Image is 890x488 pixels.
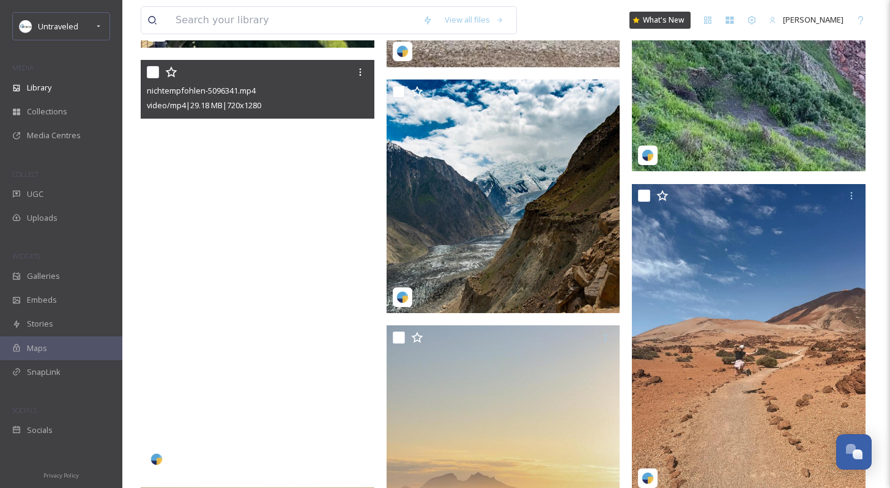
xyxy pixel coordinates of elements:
[150,453,163,465] img: snapsea-logo.png
[27,212,57,224] span: Uploads
[387,79,620,313] img: eyesnmiles-4822862.jpg
[43,471,79,479] span: Privacy Policy
[396,291,409,303] img: snapsea-logo.png
[141,60,374,475] video: nichtempfohlen-5096341.mp4
[642,472,654,484] img: snapsea-logo.png
[20,20,32,32] img: Untitled%20design.png
[12,251,40,261] span: WIDGETS
[27,294,57,306] span: Embeds
[169,7,417,34] input: Search your library
[27,130,81,141] span: Media Centres
[439,8,510,32] a: View all files
[629,12,691,29] a: What's New
[27,82,51,94] span: Library
[12,63,34,72] span: MEDIA
[763,8,850,32] a: [PERSON_NAME]
[836,434,872,470] button: Open Chat
[27,342,47,354] span: Maps
[396,45,409,57] img: snapsea-logo.png
[27,366,61,378] span: SnapLink
[783,14,844,25] span: [PERSON_NAME]
[27,106,67,117] span: Collections
[147,100,261,111] span: video/mp4 | 29.18 MB | 720 x 1280
[12,169,39,179] span: COLLECT
[27,424,53,436] span: Socials
[27,188,43,200] span: UGC
[12,405,37,415] span: SOCIALS
[27,270,60,282] span: Galleries
[43,467,79,482] a: Privacy Policy
[27,318,53,330] span: Stories
[147,85,256,96] span: nichtempfohlen-5096341.mp4
[38,21,78,32] span: Untraveled
[642,149,654,161] img: snapsea-logo.png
